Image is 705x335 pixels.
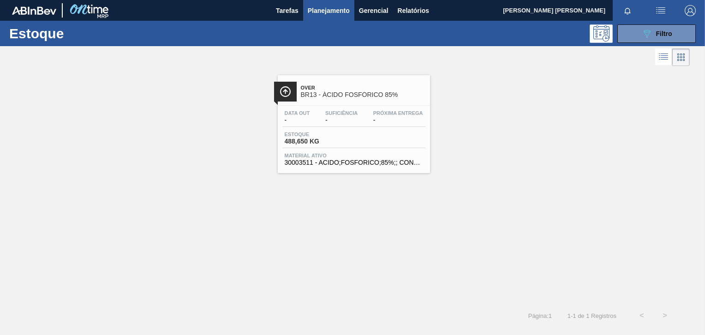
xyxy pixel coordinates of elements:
span: Tarefas [276,5,299,16]
span: Próxima Entrega [373,110,423,116]
div: Pogramando: nenhum usuário selecionado [590,24,613,43]
span: Gerencial [359,5,388,16]
span: Data out [285,110,310,116]
img: Logout [685,5,696,16]
span: Estoque [285,132,349,137]
img: userActions [655,5,666,16]
a: ÍconeOverBR13 - ÁCIDO FOSFÓRICO 85%Data out-Suficiência-Próxima Entrega-Estoque488,650 KGMaterial... [271,68,435,173]
span: Filtro [656,30,672,37]
button: Filtro [617,24,696,43]
div: Visão em Lista [655,48,672,66]
span: - [285,117,310,124]
span: - [325,117,358,124]
span: Suficiência [325,110,358,116]
span: Relatórios [398,5,429,16]
button: Notificações [613,4,642,17]
span: Material ativo [285,153,423,158]
span: Planejamento [308,5,350,16]
span: 488,650 KG [285,138,349,145]
h1: Estoque [9,28,142,39]
div: Visão em Cards [672,48,690,66]
span: 30003511 - ACIDO;FOSFORICO;85%;; CONTAINER [285,159,423,166]
button: > [653,304,676,327]
span: Over [301,85,425,90]
span: 1 - 1 de 1 Registros [566,312,616,319]
span: Página : 1 [528,312,552,319]
img: Ícone [280,86,291,97]
button: < [630,304,653,327]
span: BR13 - ÁCIDO FOSFÓRICO 85% [301,91,425,98]
img: TNhmsLtSVTkK8tSr43FrP2fwEKptu5GPRR3wAAAABJRU5ErkJggg== [12,6,56,15]
span: - [373,117,423,124]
